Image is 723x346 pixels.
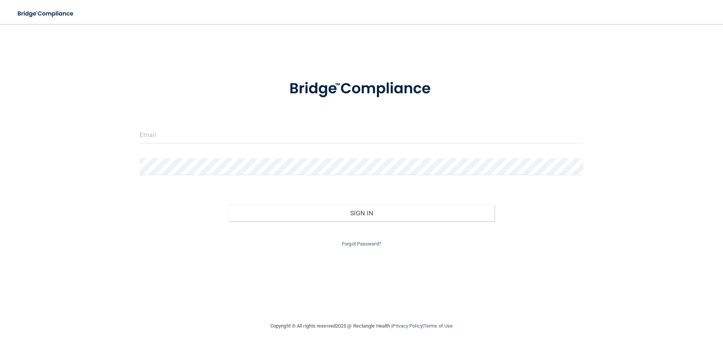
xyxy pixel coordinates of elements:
[229,205,495,221] button: Sign In
[11,6,81,21] img: bridge_compliance_login_screen.278c3ca4.svg
[140,127,583,143] input: Email
[274,69,449,108] img: bridge_compliance_login_screen.278c3ca4.svg
[424,323,453,329] a: Terms of Use
[392,323,422,329] a: Privacy Policy
[224,314,499,338] div: Copyright © All rights reserved 2025 @ Rectangle Health | |
[342,241,381,247] a: Forgot Password?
